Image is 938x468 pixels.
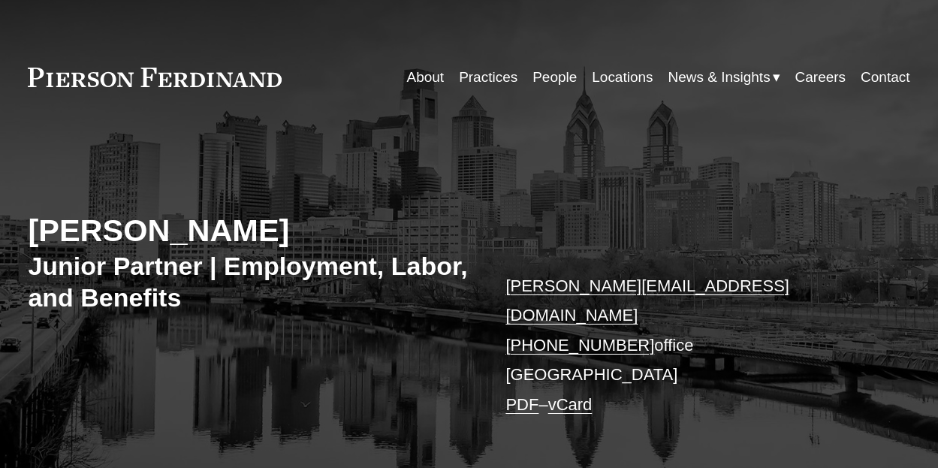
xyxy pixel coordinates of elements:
[668,63,780,92] a: folder dropdown
[505,395,538,414] a: PDF
[28,212,469,249] h2: [PERSON_NAME]
[532,63,577,92] a: People
[861,63,909,92] a: Contact
[28,250,469,313] h3: Junior Partner | Employment, Labor, and Benefits
[668,65,771,90] span: News & Insights
[548,395,593,414] a: vCard
[505,271,873,420] p: office [GEOGRAPHIC_DATA] –
[592,63,653,92] a: Locations
[795,63,846,92] a: Careers
[505,276,789,325] a: [PERSON_NAME][EMAIL_ADDRESS][DOMAIN_NAME]
[505,336,654,355] a: [PHONE_NUMBER]
[459,63,517,92] a: Practices
[407,63,445,92] a: About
